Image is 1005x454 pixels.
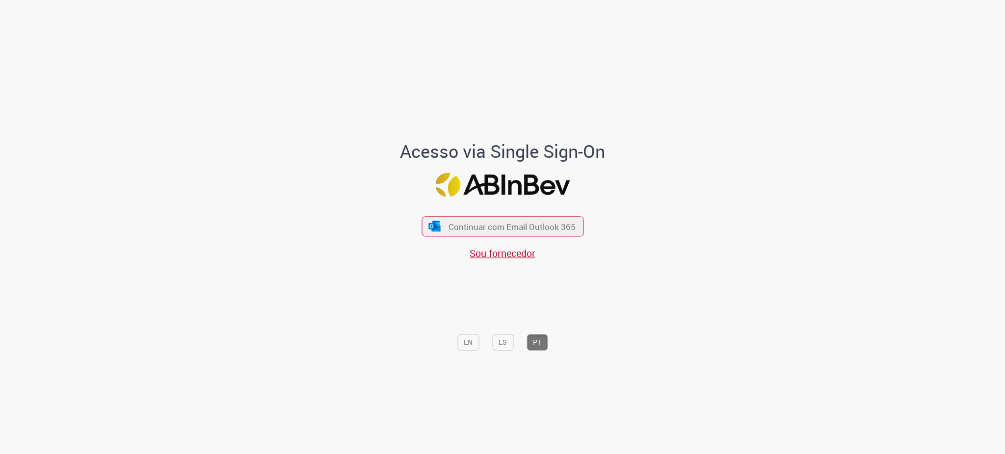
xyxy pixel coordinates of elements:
span: Continuar com Email Outlook 365 [449,221,576,232]
h1: Acesso via Single Sign-On [367,142,639,161]
img: ícone Azure/Microsoft 360 [428,221,442,231]
button: EN [457,334,479,351]
a: Sou fornecedor [470,247,535,260]
img: Logo ABInBev [435,173,570,197]
button: ícone Azure/Microsoft 360 Continuar com Email Outlook 365 [422,216,583,236]
button: ES [492,334,513,351]
button: PT [527,334,548,351]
